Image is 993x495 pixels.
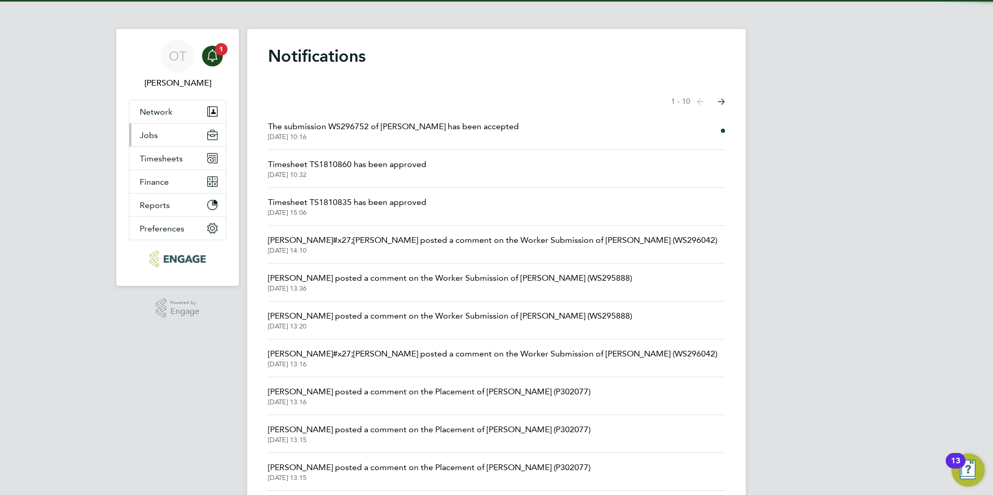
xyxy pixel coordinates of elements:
[129,100,226,123] button: Network
[951,453,985,487] button: Open Resource Center, 13 new notifications
[268,272,632,293] a: [PERSON_NAME] posted a comment on the Worker Submission of [PERSON_NAME] (WS295888)[DATE] 13:36
[116,29,239,286] nav: Main navigation
[140,107,172,117] span: Network
[268,120,519,141] a: The submission WS296752 of [PERSON_NAME] has been accepted[DATE] 10:16
[268,310,632,331] a: [PERSON_NAME] posted a comment on the Worker Submission of [PERSON_NAME] (WS295888)[DATE] 13:20
[170,307,199,316] span: Engage
[268,348,717,368] a: [PERSON_NAME]#x27;[PERSON_NAME] posted a comment on the Worker Submission of [PERSON_NAME] (WS296...
[202,39,223,73] a: 1
[140,224,184,233] span: Preferences
[268,196,426,209] span: Timesheet TS1810835 has been approved
[140,130,158,140] span: Jobs
[268,461,591,482] a: [PERSON_NAME] posted a comment on the Placement of [PERSON_NAME] (P302077)[DATE] 13:15
[268,133,519,141] span: [DATE] 10:16
[140,200,170,210] span: Reports
[156,298,200,318] a: Powered byEngage
[268,158,426,179] a: Timesheet TS1810860 has been approved[DATE] 10:32
[268,120,519,133] span: The submission WS296752 of [PERSON_NAME] has been accepted
[268,234,717,255] a: [PERSON_NAME]#x27;[PERSON_NAME] posted a comment on the Worker Submission of [PERSON_NAME] (WS296...
[140,154,183,163] span: Timesheets
[268,196,426,217] a: Timesheet TS1810835 has been approved[DATE] 15:06
[215,43,227,56] span: 1
[671,97,690,107] span: 1 - 10
[268,348,717,360] span: [PERSON_NAME]#x27;[PERSON_NAME] posted a comment on the Worker Submission of [PERSON_NAME] (WS296...
[150,251,205,267] img: huntereducation-logo-retina.png
[268,171,426,179] span: [DATE] 10:32
[129,194,226,216] button: Reports
[129,123,226,146] button: Jobs
[129,39,226,89] a: OT[PERSON_NAME]
[129,147,226,170] button: Timesheets
[140,177,169,187] span: Finance
[268,310,632,322] span: [PERSON_NAME] posted a comment on the Worker Submission of [PERSON_NAME] (WS295888)
[129,170,226,193] button: Finance
[268,398,591,406] span: [DATE] 13:16
[268,272,632,284] span: [PERSON_NAME] posted a comment on the Worker Submission of [PERSON_NAME] (WS295888)
[268,436,591,444] span: [DATE] 13:15
[268,46,725,66] h1: Notifications
[268,209,426,217] span: [DATE] 15:06
[268,474,591,482] span: [DATE] 13:15
[129,217,226,240] button: Preferences
[671,91,725,112] nav: Select page of notifications list
[268,423,591,444] a: [PERSON_NAME] posted a comment on the Placement of [PERSON_NAME] (P302077)[DATE] 13:15
[268,360,717,368] span: [DATE] 13:16
[129,251,226,267] a: Go to home page
[268,158,426,171] span: Timesheet TS1810860 has been approved
[268,461,591,474] span: [PERSON_NAME] posted a comment on the Placement of [PERSON_NAME] (P302077)
[268,322,632,331] span: [DATE] 13:20
[129,77,226,89] span: Olivia Triassi
[268,284,632,293] span: [DATE] 13:36
[268,423,591,436] span: [PERSON_NAME] posted a comment on the Placement of [PERSON_NAME] (P302077)
[169,49,186,63] span: OT
[268,246,717,255] span: [DATE] 14:10
[170,298,199,307] span: Powered by
[951,461,960,474] div: 13
[268,386,591,398] span: [PERSON_NAME] posted a comment on the Placement of [PERSON_NAME] (P302077)
[268,386,591,406] a: [PERSON_NAME] posted a comment on the Placement of [PERSON_NAME] (P302077)[DATE] 13:16
[268,234,717,246] span: [PERSON_NAME]#x27;[PERSON_NAME] posted a comment on the Worker Submission of [PERSON_NAME] (WS296...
